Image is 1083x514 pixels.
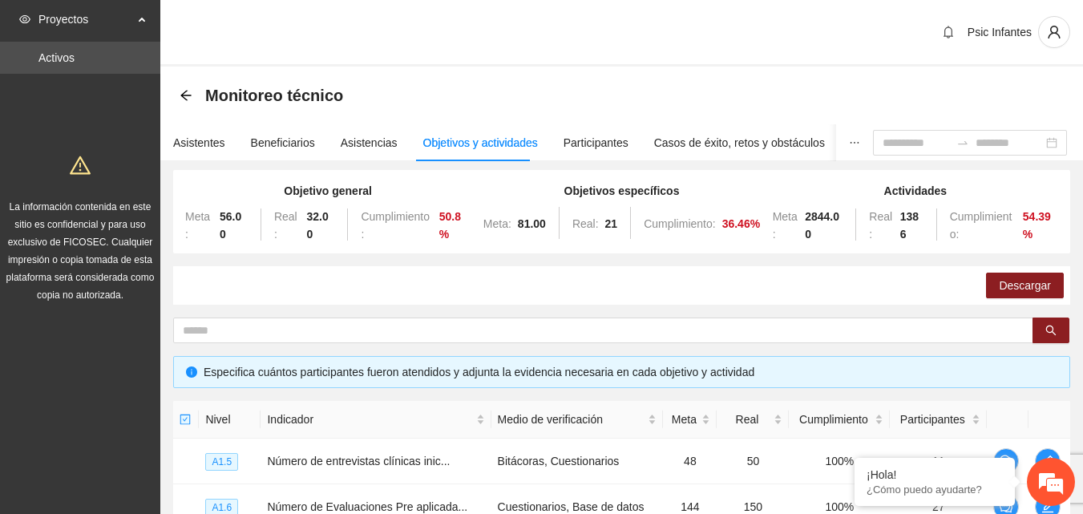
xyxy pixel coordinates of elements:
[654,134,825,152] div: Casos de éxito, retos y obstáculos
[205,83,343,108] span: Monitoreo técnico
[199,401,261,439] th: Nivel
[1036,455,1060,467] span: edit
[723,411,770,428] span: Real
[70,155,91,176] span: warning
[849,137,860,148] span: ellipsis
[267,411,472,428] span: Indicador
[564,184,680,197] strong: Objetivos específicos
[439,210,461,241] strong: 50.8 %
[890,439,987,484] td: 11
[186,366,197,378] span: info-circle
[518,217,546,230] strong: 81.00
[795,411,871,428] span: Cumplimiento
[900,210,919,241] strong: 1386
[956,136,969,149] span: swap-right
[564,134,628,152] div: Participantes
[717,439,789,484] td: 50
[341,134,398,152] div: Asistencias
[890,401,987,439] th: Participantes
[789,439,890,484] td: 100%
[205,453,238,471] span: A1.5
[789,401,890,439] th: Cumplimiento
[993,448,1019,474] button: comment
[491,401,664,439] th: Medio de verificación
[572,217,599,230] span: Real:
[999,277,1051,294] span: Descargar
[284,184,372,197] strong: Objetivo general
[261,401,491,439] th: Indicador
[251,134,315,152] div: Beneficiarios
[805,210,839,241] strong: 2844.00
[274,210,297,241] span: Real:
[267,500,467,513] span: Número de Evaluaciones Pre aplicada...
[722,217,761,230] strong: 36.46 %
[180,89,192,102] span: arrow-left
[986,273,1064,298] button: Descargar
[867,468,1003,481] div: ¡Hola!
[38,3,133,35] span: Proyectos
[936,19,961,45] button: bell
[361,210,430,241] span: Cumplimiento:
[1036,500,1060,513] span: edit
[773,210,798,241] span: Meta:
[644,217,715,230] span: Cumplimiento:
[669,411,698,428] span: Meta
[968,26,1032,38] span: Psic Infantes
[605,217,618,230] strong: 21
[1032,318,1069,343] button: search
[663,439,717,484] td: 48
[267,455,450,467] span: Número de entrevistas clínicas inic...
[6,201,155,301] span: La información contenida en este sitio es confidencial y para uso exclusivo de FICOSEC. Cualquier...
[936,26,960,38] span: bell
[173,134,225,152] div: Asistentes
[19,14,30,25] span: eye
[180,414,191,425] span: check-square
[867,484,1003,496] p: ¿Cómo puedo ayudarte?
[956,136,969,149] span: to
[884,184,948,197] strong: Actividades
[220,210,241,241] strong: 56.00
[1039,25,1069,39] span: user
[38,51,75,64] a: Activos
[204,363,1057,381] div: Especifica cuántos participantes fueron atendidos y adjunta la evidencia necesaria en cada objeti...
[1023,210,1051,241] strong: 54.39 %
[869,210,892,241] span: Real:
[836,124,873,161] button: ellipsis
[1045,325,1057,338] span: search
[483,217,511,230] span: Meta:
[423,134,538,152] div: Objetivos y actividades
[491,439,664,484] td: Bitácoras, Cuestionarios
[950,210,1012,241] span: Cumplimiento:
[306,210,328,241] strong: 32.00
[896,411,968,428] span: Participantes
[180,89,192,103] div: Back
[1035,448,1061,474] button: edit
[717,401,789,439] th: Real
[185,210,210,241] span: Meta:
[498,411,645,428] span: Medio de verificación
[1038,16,1070,48] button: user
[663,401,717,439] th: Meta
